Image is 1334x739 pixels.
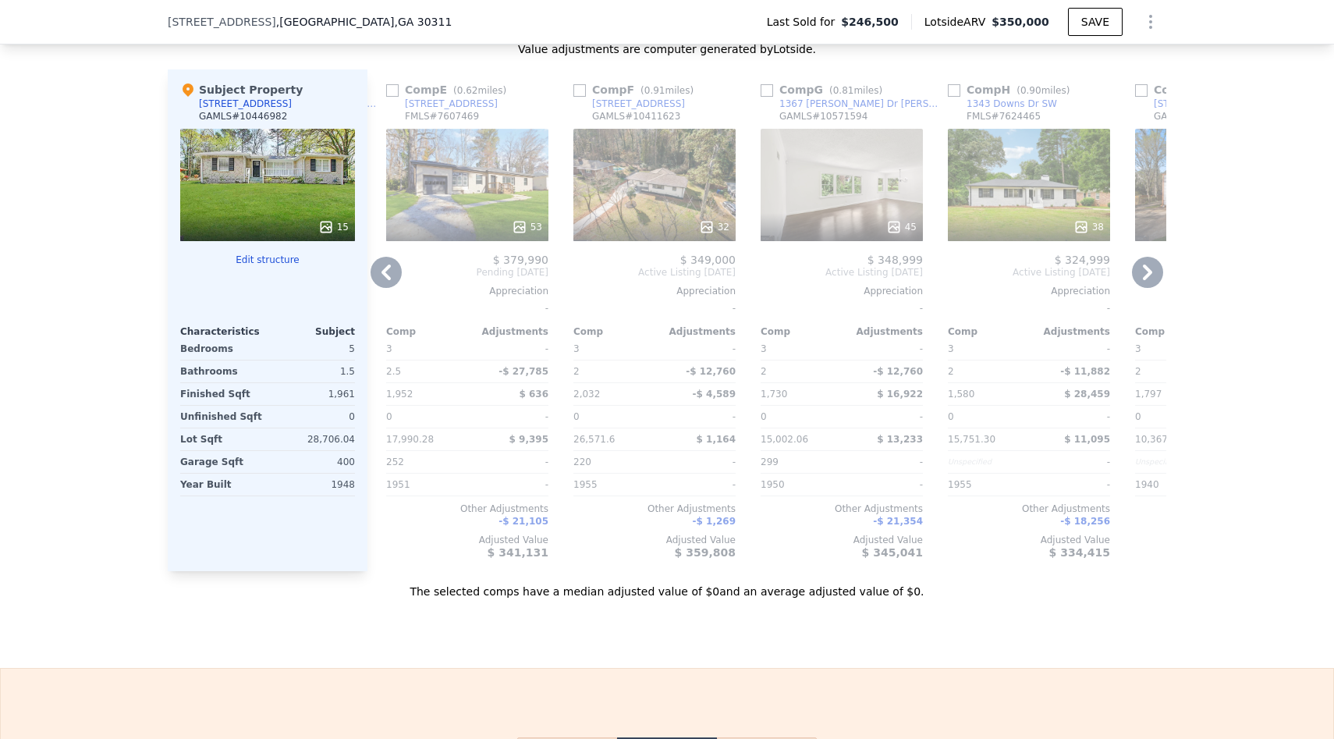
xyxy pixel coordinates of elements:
[1135,297,1297,319] div: -
[867,254,923,266] span: $ 348,999
[1135,98,1316,110] a: [STREET_ADDRESS][PERSON_NAME]
[761,285,923,297] div: Appreciation
[180,383,264,405] div: Finished Sqft
[833,85,854,96] span: 0.81
[779,98,942,110] div: 1367 [PERSON_NAME] Dr [PERSON_NAME]
[592,110,680,123] div: GAMLS # 10411623
[948,434,995,445] span: 15,751.30
[658,338,736,360] div: -
[386,98,498,110] a: [STREET_ADDRESS]
[573,457,591,467] span: 220
[1135,389,1162,400] span: 1,797
[634,85,700,96] span: ( miles)
[180,474,264,496] div: Year Built
[761,434,808,445] span: 15,002.06
[1135,82,1258,98] div: Comp I
[845,338,923,360] div: -
[873,366,923,377] span: -$ 12,760
[948,474,1026,496] div: 1955
[268,325,355,338] div: Subject
[967,98,1057,110] div: 1343 Downs Dr SW
[948,389,974,400] span: 1,580
[386,434,434,445] span: 17,990.28
[761,297,923,319] div: -
[168,41,1166,57] div: Value adjustments are computer generated by Lotside .
[498,366,548,377] span: -$ 27,785
[386,266,548,279] span: Pending [DATE]
[199,98,292,110] div: [STREET_ADDRESS]
[386,534,548,546] div: Adjusted Value
[680,254,736,266] span: $ 349,000
[948,285,1110,297] div: Appreciation
[1154,110,1242,123] div: GAMLS # 10486369
[948,266,1110,279] span: Active Listing [DATE]
[318,219,349,235] div: 15
[180,254,355,266] button: Edit structure
[1135,474,1213,496] div: 1940
[761,266,923,279] span: Active Listing [DATE]
[761,389,787,400] span: 1,730
[573,297,736,319] div: -
[1135,503,1297,515] div: Other Adjustments
[573,361,651,382] div: 2
[573,474,651,496] div: 1955
[1135,285,1297,297] div: Appreciation
[271,406,355,428] div: 0
[386,503,548,515] div: Other Adjustments
[693,389,736,400] span: -$ 4,589
[1020,85,1041,96] span: 0.90
[470,451,548,473] div: -
[1032,406,1110,428] div: -
[573,503,736,515] div: Other Adjustments
[761,474,839,496] div: 1950
[967,110,1041,123] div: FMLS # 7624465
[386,82,513,98] div: Comp E
[1064,434,1110,445] span: $ 11,095
[1064,389,1110,400] span: $ 28,459
[1055,254,1110,266] span: $ 324,999
[386,474,464,496] div: 1951
[199,110,287,123] div: GAMLS # 10446982
[644,85,665,96] span: 0.91
[1135,6,1166,37] button: Show Options
[1135,534,1297,546] div: Adjusted Value
[761,82,889,98] div: Comp G
[841,14,899,30] span: $246,500
[405,98,498,110] div: [STREET_ADDRESS]
[1032,451,1110,473] div: -
[1010,85,1076,96] span: ( miles)
[948,503,1110,515] div: Other Adjustments
[180,451,264,473] div: Garage Sqft
[386,389,413,400] span: 1,952
[271,474,355,496] div: 1948
[467,325,548,338] div: Adjustments
[180,361,264,382] div: Bathrooms
[761,534,923,546] div: Adjusted Value
[386,297,548,319] div: -
[180,82,303,98] div: Subject Property
[761,343,767,354] span: 3
[1049,546,1110,559] span: $ 334,415
[386,411,392,422] span: 0
[761,325,842,338] div: Comp
[886,219,917,235] div: 45
[992,16,1049,28] span: $350,000
[457,85,478,96] span: 0.62
[823,85,889,96] span: ( miles)
[447,85,513,96] span: ( miles)
[386,325,467,338] div: Comp
[1135,325,1216,338] div: Comp
[1135,451,1213,473] div: Unspecified
[519,389,548,400] span: $ 636
[168,14,276,30] span: [STREET_ADDRESS]
[877,434,923,445] span: $ 13,233
[470,338,548,360] div: -
[180,338,264,360] div: Bedrooms
[498,516,548,527] span: -$ 21,105
[655,325,736,338] div: Adjustments
[761,411,767,422] span: 0
[675,546,736,559] span: $ 359,808
[779,110,867,123] div: GAMLS # 10571594
[573,98,685,110] a: [STREET_ADDRESS]
[573,82,700,98] div: Comp F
